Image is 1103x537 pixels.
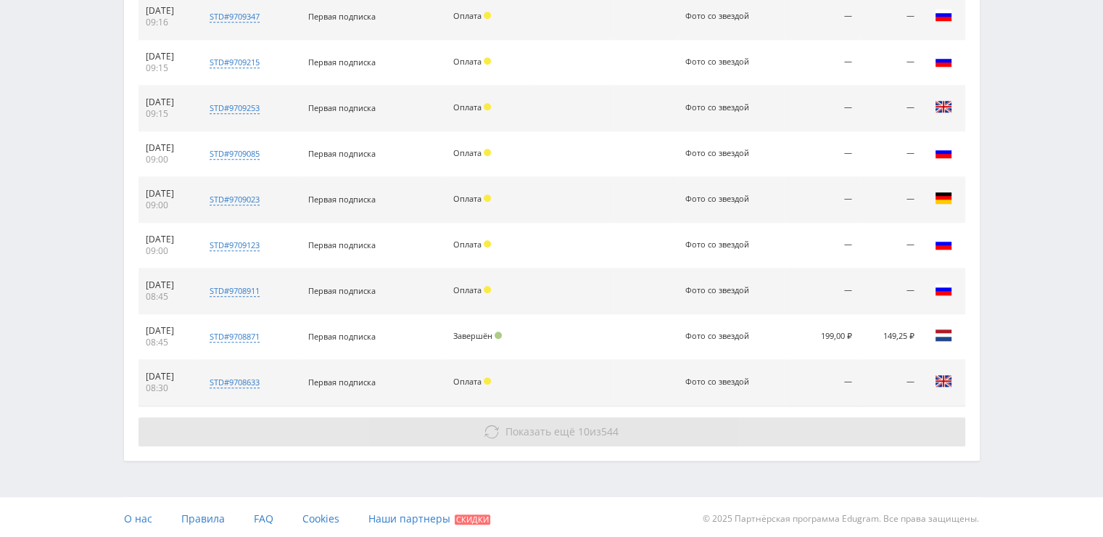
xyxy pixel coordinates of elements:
div: std#9709253 [210,102,260,114]
span: Оплата [453,193,482,204]
div: [DATE] [146,51,189,62]
div: [DATE] [146,5,189,17]
td: — [859,131,921,177]
td: — [859,177,921,223]
td: — [859,223,921,268]
div: std#9708633 [210,377,260,388]
img: rus.png [935,7,952,24]
span: Холд [484,377,491,385]
span: Холд [484,240,491,247]
div: Фото со звездой [685,12,751,21]
div: std#9708911 [210,285,260,297]
span: Подтвержден [495,332,502,339]
td: — [859,86,921,131]
span: Оплата [453,376,482,387]
span: Холд [484,103,491,110]
img: deu.png [935,189,952,207]
div: Фото со звездой [685,240,751,250]
div: Фото со звездой [685,149,751,158]
div: [DATE] [146,279,189,291]
img: gbr.png [935,372,952,390]
td: — [859,40,921,86]
span: Оплата [453,147,482,158]
div: [DATE] [146,371,189,382]
span: Оплата [453,239,482,250]
td: 149,25 ₽ [859,314,921,360]
span: Холд [484,57,491,65]
span: Первая подписка [308,148,376,159]
span: Первая подписка [308,194,376,205]
span: Первая подписка [308,377,376,388]
span: Показать ещё [505,425,575,438]
span: Холд [484,12,491,19]
div: [DATE] [146,234,189,245]
div: 08:45 [146,337,189,348]
img: nld.png [935,327,952,344]
span: Оплата [453,10,482,21]
div: 08:45 [146,291,189,303]
div: 09:00 [146,154,189,165]
div: [DATE] [146,188,189,200]
span: 10 [578,425,590,438]
img: rus.png [935,235,952,253]
span: Cookies [302,512,339,525]
td: — [784,360,859,406]
span: Оплата [453,102,482,112]
div: 09:15 [146,108,189,120]
span: Первая подписка [308,285,376,296]
div: std#9709123 [210,239,260,251]
div: 08:30 [146,382,189,394]
td: — [859,360,921,406]
div: 09:16 [146,17,189,28]
span: 544 [601,425,619,438]
td: — [784,86,859,131]
span: Первая подписка [308,102,376,113]
span: Оплата [453,284,482,295]
div: std#9709215 [210,57,260,68]
td: — [784,177,859,223]
span: Холд [484,286,491,293]
div: [DATE] [146,325,189,337]
td: — [784,223,859,268]
td: — [784,268,859,314]
div: Фото со звездой [685,57,751,67]
div: [DATE] [146,142,189,154]
span: Первая подписка [308,239,376,250]
span: Скидки [455,515,490,525]
span: Первая подписка [308,57,376,67]
button: Показать ещё 10из544 [139,417,965,446]
div: [DATE] [146,97,189,108]
span: из [505,425,619,438]
div: Фото со звездой [685,194,751,204]
span: FAQ [254,512,273,525]
img: rus.png [935,144,952,161]
div: 09:15 [146,62,189,74]
div: Фото со звездой [685,332,751,341]
img: rus.png [935,52,952,70]
img: gbr.png [935,98,952,115]
img: rus.png [935,281,952,298]
span: Первая подписка [308,11,376,22]
span: Холд [484,149,491,156]
td: — [784,131,859,177]
div: std#9709085 [210,148,260,160]
span: Наши партнеры [368,512,450,525]
div: Фото со звездой [685,286,751,295]
div: Фото со звездой [685,377,751,387]
span: Завершён [453,330,492,341]
span: О нас [124,512,152,525]
div: Фото со звездой [685,103,751,112]
span: Правила [181,512,225,525]
div: std#9708871 [210,331,260,343]
td: 199,00 ₽ [784,314,859,360]
td: — [859,268,921,314]
div: 09:00 [146,245,189,257]
span: Оплата [453,56,482,67]
div: std#9709023 [210,194,260,205]
div: 09:00 [146,200,189,211]
td: — [784,40,859,86]
div: std#9709347 [210,11,260,22]
span: Холд [484,194,491,202]
span: Первая подписка [308,331,376,342]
